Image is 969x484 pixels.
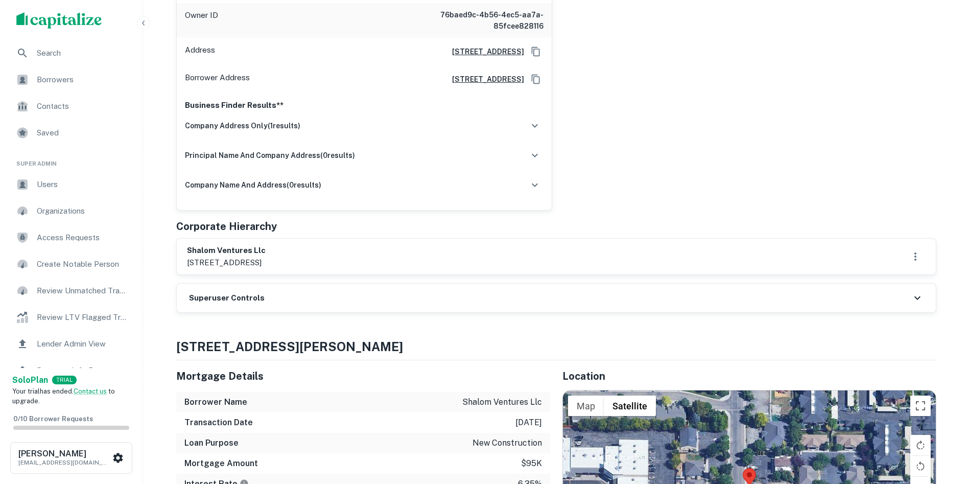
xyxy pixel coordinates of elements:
[910,396,931,416] button: Toggle fullscreen view
[8,147,134,172] li: Super Admin
[187,245,266,257] h6: shalom ventures llc
[8,305,134,330] a: Review LTV Flagged Transactions
[37,127,128,139] span: Saved
[12,375,48,385] strong: Solo Plan
[18,450,110,458] h6: [PERSON_NAME]
[10,442,132,474] button: [PERSON_NAME][EMAIL_ADDRESS][DOMAIN_NAME]
[910,435,931,455] button: Rotate map clockwise
[910,456,931,476] button: Rotate map counterclockwise
[8,279,134,303] a: Review Unmatched Transactions
[8,172,134,197] a: Users
[184,417,253,429] h6: Transaction Date
[8,332,134,356] a: Lender Admin View
[185,72,250,87] p: Borrower Address
[184,396,247,408] h6: Borrower Name
[472,437,542,449] p: new construction
[8,67,134,92] a: Borrowers
[568,396,604,416] button: Show street map
[185,179,321,191] h6: company name and address ( 0 results)
[52,376,77,384] div: TRIAL
[12,374,48,386] a: SoloPlan
[8,94,134,119] a: Contacts
[444,74,524,85] a: [STREET_ADDRESS]
[521,457,542,470] p: $95k
[37,338,128,350] span: Lender Admin View
[8,358,134,383] a: Borrower Info Requests
[37,74,128,86] span: Borrowers
[37,205,128,217] span: Organizations
[185,44,215,59] p: Address
[462,396,542,408] p: shalom ventures llc
[604,396,656,416] button: Show satellite imagery
[185,150,355,161] h6: principal name and company address ( 0 results)
[37,311,128,324] span: Review LTV Flagged Transactions
[37,364,128,377] span: Borrower Info Requests
[16,12,102,29] img: capitalize-logo.png
[176,368,550,384] h5: Mortgage Details
[37,285,128,297] span: Review Unmatched Transactions
[12,387,115,405] span: Your trial has ended. to upgrade.
[515,417,542,429] p: [DATE]
[421,9,543,32] h6: 76baed9c-4b56-4ec5-aa7a-85fcee828116
[189,292,265,304] h6: Superuser Controls
[37,100,128,112] span: Contacts
[176,219,277,234] h5: Corporate Hierarchy
[74,387,107,395] a: Contact us
[185,9,218,32] p: Owner ID
[8,121,134,145] a: Saved
[185,99,543,111] p: Business Finder Results**
[184,437,239,449] h6: Loan Purpose
[562,368,936,384] h5: Location
[8,252,134,276] a: Create Notable Person
[8,225,134,250] a: Access Requests
[8,41,134,65] a: Search
[918,402,969,451] iframe: Chat Widget
[176,337,936,356] h4: [STREET_ADDRESS][PERSON_NAME]
[13,415,93,423] span: 0 / 10 Borrower Requests
[528,72,543,87] button: Copy Address
[37,178,128,191] span: Users
[18,458,110,467] p: [EMAIL_ADDRESS][DOMAIN_NAME]
[185,120,300,131] h6: company address only ( 1 results)
[528,44,543,59] button: Copy Address
[444,46,524,57] a: [STREET_ADDRESS]
[37,47,128,59] span: Search
[8,199,134,223] a: Organizations
[37,258,128,270] span: Create Notable Person
[184,457,258,470] h6: Mortgage Amount
[37,232,128,244] span: Access Requests
[187,257,266,269] p: [STREET_ADDRESS]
